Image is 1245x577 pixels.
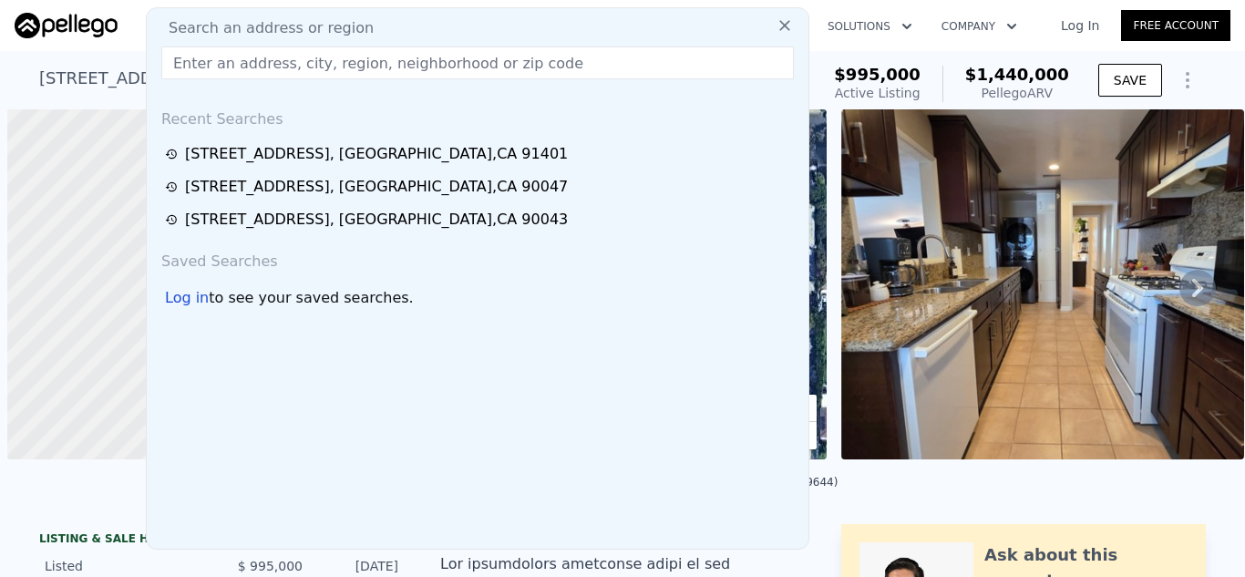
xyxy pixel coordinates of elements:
[165,143,796,165] a: [STREET_ADDRESS], [GEOGRAPHIC_DATA],CA 91401
[927,10,1032,43] button: Company
[1169,62,1206,98] button: Show Options
[15,13,118,38] img: Pellego
[185,143,568,165] div: [STREET_ADDRESS] , [GEOGRAPHIC_DATA] , CA 91401
[813,10,927,43] button: Solutions
[185,209,568,231] div: [STREET_ADDRESS] , [GEOGRAPHIC_DATA] , CA 90043
[1039,16,1121,35] a: Log In
[165,287,209,309] div: Log in
[317,557,398,575] div: [DATE]
[185,176,568,198] div: [STREET_ADDRESS] , [GEOGRAPHIC_DATA] , CA 90047
[165,176,796,198] a: [STREET_ADDRESS], [GEOGRAPHIC_DATA],CA 90047
[238,559,303,573] span: $ 995,000
[834,65,921,84] span: $995,000
[965,65,1069,84] span: $1,440,000
[39,66,476,91] div: [STREET_ADDRESS] , [GEOGRAPHIC_DATA] , CA 91401
[965,84,1069,102] div: Pellego ARV
[154,94,801,138] div: Recent Searches
[45,557,207,575] div: Listed
[209,287,413,309] span: to see your saved searches.
[154,236,801,280] div: Saved Searches
[154,17,374,39] span: Search an address or region
[161,46,794,79] input: Enter an address, city, region, neighborhood or zip code
[1098,64,1162,97] button: SAVE
[835,86,921,100] span: Active Listing
[1121,10,1230,41] a: Free Account
[841,109,1244,459] img: Sale: 167345970 Parcel: 54751898
[39,531,404,550] div: LISTING & SALE HISTORY
[165,209,796,231] a: [STREET_ADDRESS], [GEOGRAPHIC_DATA],CA 90043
